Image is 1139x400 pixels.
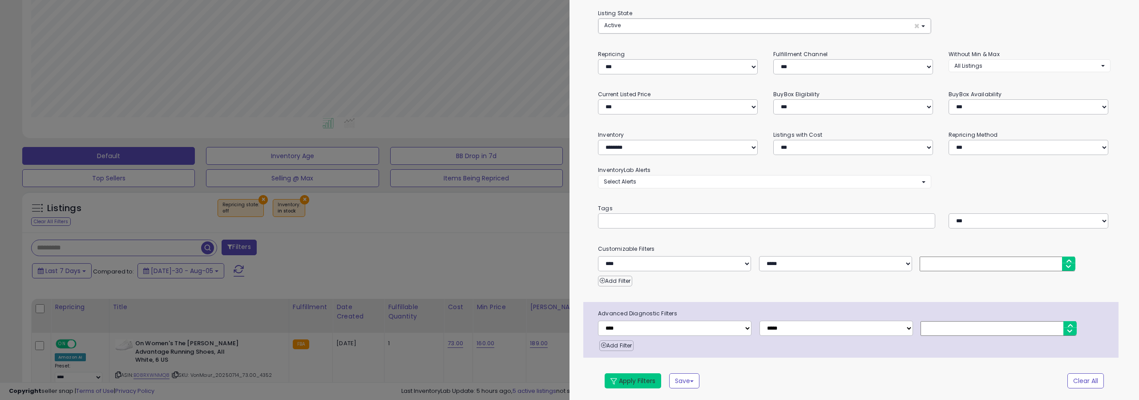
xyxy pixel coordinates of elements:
[599,340,634,351] button: Add Filter
[954,62,982,69] span: All Listings
[591,309,1119,318] span: Advanced Diagnostic Filters
[598,166,650,174] small: InventoryLab Alerts
[604,21,621,29] span: Active
[598,131,624,139] small: Inventory
[598,90,650,98] small: Current Listed Price
[598,175,931,188] button: Select Alerts
[598,50,625,58] small: Repricing
[591,204,1117,213] small: Tags
[949,131,998,139] small: Repricing Method
[591,244,1117,254] small: Customizable Filters
[773,131,822,139] small: Listings with Cost
[598,9,632,17] small: Listing State
[669,373,699,388] button: Save
[598,276,632,286] button: Add Filter
[773,90,820,98] small: BuyBox Eligibility
[949,90,1002,98] small: BuyBox Availability
[949,50,1000,58] small: Without Min & Max
[598,19,931,33] button: Active ×
[1067,373,1104,388] button: Clear All
[604,178,636,185] span: Select Alerts
[949,59,1111,72] button: All Listings
[605,373,661,388] button: Apply Filters
[773,50,828,58] small: Fulfillment Channel
[914,21,920,31] span: ×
